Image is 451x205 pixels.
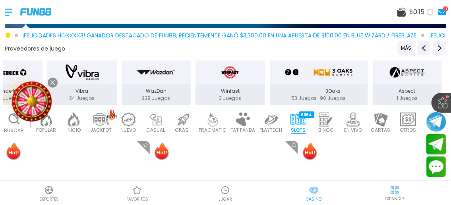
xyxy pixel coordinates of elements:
p: 53 Juegos [270,95,339,102]
img: Casino Favoritos [132,185,142,195]
img: new_light.webp [120,113,136,127]
img: Company Logo [20,8,51,15]
img: Casino Jugar [221,185,230,195]
a: CasinoCasinoCasino [270,184,358,202]
p: CASUAL [147,127,165,134]
p: CARTAS [371,127,391,134]
p: 3 Juegos [195,95,265,102]
img: 3Oaks [314,64,353,81]
button: 3Oaks [296,60,370,106]
img: jackpot_light.webp [93,113,109,127]
p: Casino [306,196,321,202]
button: Zitro [267,60,342,106]
span: ¡FELICIDADES hoxxxx3! GANADOR DESTACADO DE FUN88, RECIENTEMENTE GANÓ $3,300.00 EN UNA APUESTA DE ... [23,31,424,40]
button: Previous providers [398,41,414,55]
img: playtech_light.webp [263,113,279,127]
p: JUGAR [219,196,232,202]
img: hot [107,109,117,120]
span: $ 0.15 [409,7,424,17]
p: Zitro [270,88,339,95]
img: fat_panda_light.webp [235,113,251,127]
img: Hot [154,142,170,161]
button: Next providers [434,41,446,55]
p: Deportes [39,196,59,202]
p: PRAGMATIC [199,127,227,134]
img: other_light.webp [400,113,416,127]
img: casual_light.webp [148,113,164,127]
img: slots_active.webp [290,113,306,127]
p: 238 Juegos [122,95,191,102]
p: FAT PANDA [231,127,256,134]
img: Winfast [213,64,248,81]
img: pragmatic_light.webp [205,113,221,127]
img: Hot [6,142,21,161]
img: Image Link [10,80,53,123]
img: Aspect [390,64,425,81]
p: favoritos [126,196,148,202]
p: INICIO [66,127,81,134]
p: NUEVO [121,127,136,134]
p: PLAYTECH [260,127,283,134]
button: Proveedores de juego [5,45,65,53]
a: DeportesDeportesDeportes [5,184,93,202]
p: POPULAR [36,127,56,134]
p: Vibra [47,88,117,95]
button: Previous providers [418,41,430,55]
button: Contact customer service [426,156,446,177]
p: 3Oaks [298,88,368,95]
p: Buscar [4,127,24,134]
img: Hot [302,142,318,161]
p: JACKPOT [90,127,112,134]
img: cards_light.webp [373,113,389,127]
button: Aspect [370,60,445,106]
button: Join telegram [426,134,446,155]
p: WazDan [122,88,191,95]
p: EXPANDIR [385,196,405,202]
a: Casino FavoritosCasino Favoritosfavoritos [93,184,181,202]
span: 16 [445,95,449,99]
p: EN VIVO [345,127,362,134]
img: Vibra [62,64,102,81]
p: Winfast [195,88,265,95]
img: home_light.webp [66,113,81,127]
button: Winfast [193,60,267,106]
img: bingo_light.webp [318,113,334,127]
div: 6364 [299,111,314,118]
img: Deportes [44,185,54,195]
img: crash_light.webp [175,113,191,127]
img: live_light.webp [345,113,361,127]
img: hide [390,185,400,195]
p: SLOTS [291,127,306,134]
button: Vibra [45,60,119,106]
p: Aspect [373,88,442,95]
div: 8 [443,6,448,12]
a: Casino JugarCasino JugarJUGAR [181,184,269,202]
a: 8 [436,6,446,18]
img: Zitro [285,64,324,81]
p: OTROS [400,127,416,134]
p: 1 Juegos [373,95,442,102]
p: BINGO [318,127,333,134]
p: 24 Juegos [47,95,117,102]
button: Join telegram channel [426,111,446,132]
p: CRASH [175,127,192,134]
img: WazDan [136,64,176,81]
button: WazDan [119,60,194,106]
